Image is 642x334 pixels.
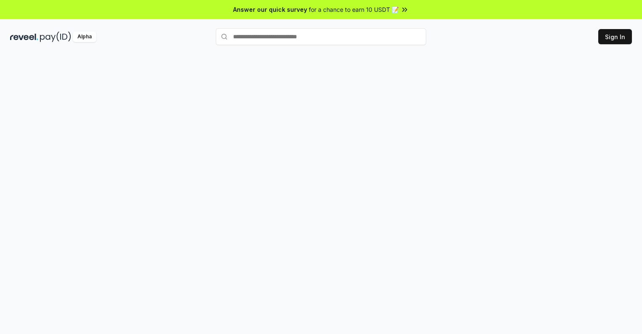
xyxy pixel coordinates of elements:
[40,32,71,42] img: pay_id
[10,32,38,42] img: reveel_dark
[309,5,399,14] span: for a chance to earn 10 USDT 📝
[233,5,307,14] span: Answer our quick survey
[598,29,632,44] button: Sign In
[73,32,96,42] div: Alpha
